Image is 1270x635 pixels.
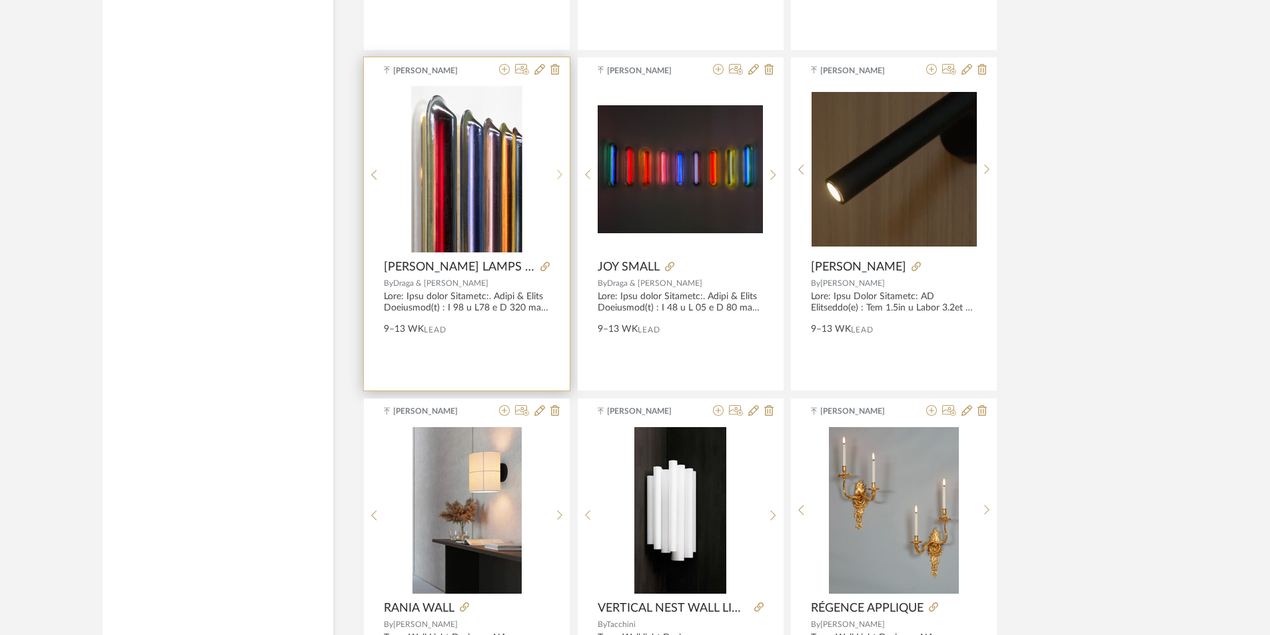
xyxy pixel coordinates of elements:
[393,405,477,417] span: [PERSON_NAME]
[384,260,535,275] span: [PERSON_NAME] LAMPS BIG
[393,279,488,287] span: Draga & [PERSON_NAME]
[598,86,763,253] div: 0
[820,65,904,77] span: [PERSON_NAME]
[393,620,458,628] span: [PERSON_NAME]
[598,322,638,336] span: 9–13 WK
[829,427,959,594] img: RÉGENCE APPLIQUE
[598,279,607,287] span: By
[820,405,904,417] span: [PERSON_NAME]
[851,325,874,334] span: Lead
[607,65,691,77] span: [PERSON_NAME]
[634,427,726,594] img: VERTICAL NEST WALL LIGHT
[384,620,393,628] span: By
[384,322,424,336] span: 9–13 WK
[393,65,477,77] span: [PERSON_NAME]
[384,291,550,314] div: Lore: Ipsu dolor Sitametc:. Adipi & Elits Doeiusmod(t) : I 98 u L78 e D 320 ma aliq enimadmin ve ...
[598,105,763,233] img: JOY SMALL
[384,601,454,616] span: RANIA WALL
[820,620,885,628] span: [PERSON_NAME]
[384,279,393,287] span: By
[598,601,749,616] span: VERTICAL NEST WALL LIGHT
[598,291,764,314] div: Lore: Ipsu dolor Sitametc:. Adipi & Elits Doeiusmod(t) : I 48 u L 05 e D 80 ma Aliq enimadmin ve ...
[811,260,906,275] span: [PERSON_NAME]
[384,86,550,253] div: 2
[598,260,660,275] span: JOY SMALL
[606,620,636,628] span: Tacchini
[411,86,523,253] img: JOY WALL LAMPS BIG
[811,620,820,628] span: By
[607,405,691,417] span: [PERSON_NAME]
[811,322,851,336] span: 9–13 WK
[424,325,446,334] span: Lead
[598,427,763,594] div: 0
[607,279,702,287] span: Draga & [PERSON_NAME]
[811,601,924,616] span: RÉGENCE APPLIQUE
[598,620,606,628] span: By
[820,279,885,287] span: [PERSON_NAME]
[812,92,977,247] img: RUI WALL
[412,427,522,594] img: RANIA WALL
[638,325,660,334] span: Lead
[811,279,820,287] span: By
[811,291,977,314] div: Lore: Ipsu Dolor Sitametc: AD Elitseddo(e) : Tem 1.5in u Labor 3.2et d Ma 64al Enimadmi/Veniamqu:...
[384,427,550,594] div: 0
